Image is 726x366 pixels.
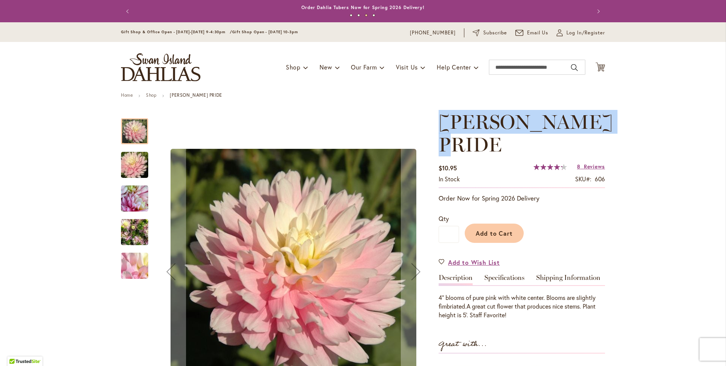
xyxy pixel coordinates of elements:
button: 1 of 4 [350,14,352,17]
span: Add to Cart [476,229,513,237]
a: store logo [121,53,200,81]
div: CHILSON'S PRIDE [121,212,156,245]
span: Log In/Register [566,29,605,37]
a: Log In/Register [557,29,605,37]
span: $10.95 [439,164,457,172]
strong: Great with... [439,338,487,351]
a: Subscribe [473,29,507,37]
span: Add to Wish List [448,258,500,267]
span: Gift Shop & Office Open - [DATE]-[DATE] 9-4:30pm / [121,29,232,34]
button: Add to Cart [465,224,524,243]
span: Visit Us [396,63,418,71]
div: Detailed Product Info [439,274,605,320]
a: Order Dahlia Tubers Now for Spring 2026 Delivery! [301,5,425,10]
div: 606 [595,175,605,184]
span: Help Center [437,63,471,71]
p: Order Now for Spring 2026 Delivery [439,194,605,203]
img: CHILSON'S PRIDE [121,185,148,212]
span: Subscribe [483,29,507,37]
a: Home [121,92,133,98]
img: CHILSON'S PRIDE [107,246,162,286]
span: Reviews [584,163,605,170]
img: CHILSON'S PRIDE [121,214,148,250]
button: 4 of 4 [372,14,375,17]
span: Our Farm [351,63,377,71]
div: CHILSON'S PRIDE [121,178,156,212]
iframe: Launch Accessibility Center [6,339,27,360]
span: Shop [286,63,301,71]
a: Description [439,274,473,285]
button: Next [590,4,605,19]
img: CHILSON'S PRIDE [107,147,162,183]
span: Email Us [527,29,549,37]
button: Previous [121,4,136,19]
a: [PHONE_NUMBER] [410,29,456,37]
div: CHILSON'S PRIDE [121,111,156,144]
span: 8 [577,163,580,170]
span: New [320,63,332,71]
a: Specifications [484,274,524,285]
a: Shipping Information [536,274,600,285]
a: Add to Wish List [439,258,500,267]
strong: [PERSON_NAME] PRIDE [170,92,222,98]
a: Shop [146,92,157,98]
span: Gift Shop Open - [DATE] 10-3pm [232,29,298,34]
a: 8 Reviews [577,163,605,170]
button: 2 of 4 [357,14,360,17]
span: [PERSON_NAME] PRIDE [439,110,613,156]
a: Email Us [515,29,549,37]
span: Qty [439,215,449,222]
div: CHILSON'S PRIDE [121,144,156,178]
div: Availability [439,175,460,184]
div: 86% [534,164,567,170]
strong: SKU [575,175,591,183]
button: 3 of 4 [365,14,368,17]
div: CHILSON'S PRIDE [121,245,148,279]
div: 4" blooms of pure pink with white center. Blooms are slightly fimbriated.A great cut flower that ... [439,293,605,320]
span: In stock [439,175,460,183]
